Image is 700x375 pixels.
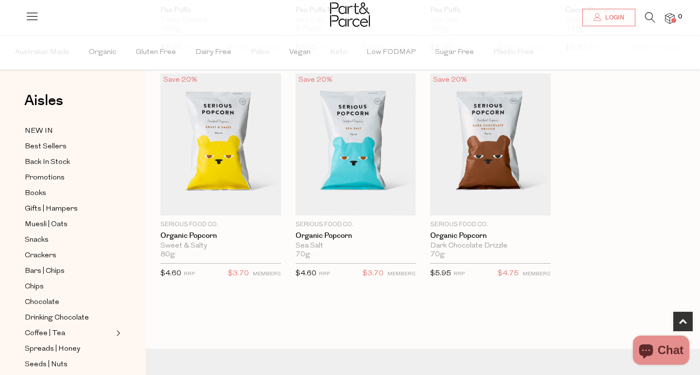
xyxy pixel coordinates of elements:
img: Part&Parcel [330,2,370,27]
a: Crackers [25,250,113,262]
a: Gifts | Hampers [25,203,113,215]
img: Organic Popcorn [160,73,281,215]
span: Crackers [25,250,56,262]
img: Organic Popcorn [430,73,551,215]
span: $4.60 [296,270,316,277]
span: Dairy Free [195,36,231,70]
a: Bars | Chips [25,265,113,277]
inbox-online-store-chat: Shopify online store chat [630,336,692,367]
div: Dark Chocolate Drizzle [430,242,551,250]
p: Serious Food Co. [296,220,416,229]
small: MEMBERS [523,271,551,277]
a: Snacks [25,234,113,246]
a: Organic Popcorn [430,232,551,240]
span: Plastic Free [493,36,534,70]
span: NEW IN [25,125,53,137]
button: Expand/Collapse Coffee | Tea [114,327,121,339]
span: Chocolate [25,297,59,308]
span: Bars | Chips [25,266,65,277]
span: Login [603,14,624,22]
span: $4.75 [498,268,519,280]
a: Coffee | Tea [25,327,113,339]
span: Seeds | Nuts [25,359,68,371]
a: Best Sellers [25,141,113,153]
div: Save 20% [160,73,200,87]
span: 80g [160,250,175,259]
a: Chips [25,281,113,293]
span: Spreads | Honey [25,343,80,355]
div: Save 20% [296,73,335,87]
span: Drinking Chocolate [25,312,89,324]
a: Books [25,187,113,199]
div: Sea Salt [296,242,416,250]
span: Vegan [289,36,311,70]
p: Serious Food Co. [430,220,551,229]
span: 70g [430,250,445,259]
span: Chips [25,281,44,293]
span: Books [25,188,46,199]
div: Save 20% [430,73,470,87]
a: Muesli | Oats [25,218,113,231]
span: Keto [330,36,347,70]
span: Snacks [25,234,49,246]
span: $3.70 [228,268,249,280]
span: $3.70 [363,268,384,280]
small: MEMBERS [387,271,416,277]
a: Spreads | Honey [25,343,113,355]
p: Serious Food Co. [160,220,281,229]
a: Back In Stock [25,156,113,168]
span: Coffee | Tea [25,328,65,339]
a: 0 [665,13,675,23]
a: Seeds | Nuts [25,358,113,371]
span: Sugar Free [435,36,474,70]
span: Back In Stock [25,157,70,168]
span: 0 [676,13,684,21]
span: Paleo [251,36,270,70]
small: RRP [454,271,465,277]
img: Organic Popcorn [296,73,416,215]
span: Gluten Free [136,36,176,70]
span: Low FODMAP [367,36,416,70]
a: Chocolate [25,296,113,308]
span: Organic [89,36,116,70]
span: Australian Made [15,36,70,70]
span: Gifts | Hampers [25,203,78,215]
span: Best Sellers [25,141,67,153]
small: RRP [184,271,195,277]
small: MEMBERS [253,271,281,277]
div: Sweet & Salty [160,242,281,250]
span: $4.60 [160,270,181,277]
span: $5.95 [430,270,451,277]
a: Promotions [25,172,113,184]
a: Aisles [24,93,63,118]
span: 70g [296,250,310,259]
small: RRP [319,271,330,277]
a: Drinking Chocolate [25,312,113,324]
span: Aisles [24,90,63,111]
a: NEW IN [25,125,113,137]
a: Organic Popcorn [296,232,416,240]
span: Muesli | Oats [25,219,68,231]
a: Login [582,9,635,26]
span: Promotions [25,172,65,184]
a: Organic Popcorn [160,232,281,240]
